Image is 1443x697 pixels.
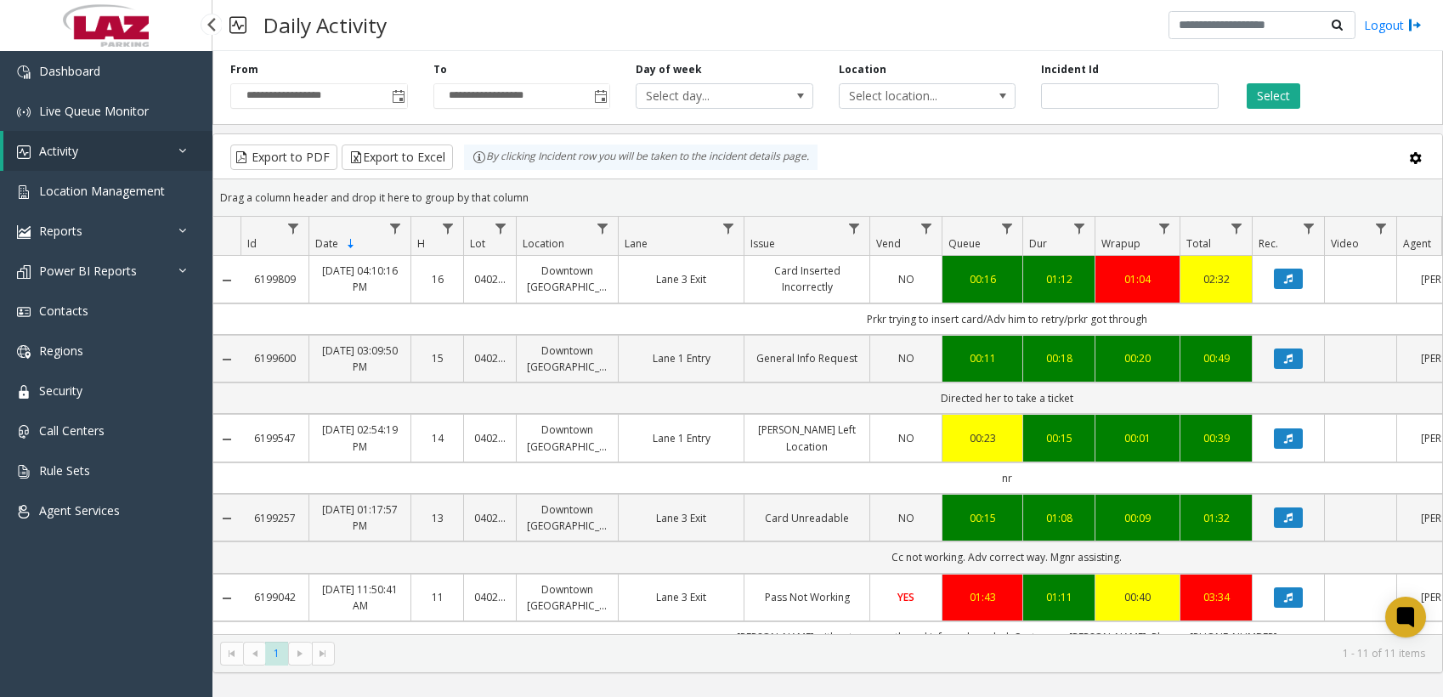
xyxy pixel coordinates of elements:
[1033,350,1084,366] a: 00:18
[897,590,914,604] span: YES
[953,350,1012,366] a: 00:11
[39,223,82,239] span: Reports
[1191,589,1242,605] a: 03:34
[464,144,818,170] div: By clicking Incident row you will be taken to the incident details page.
[1191,271,1242,287] a: 02:32
[1186,236,1211,251] span: Total
[1191,430,1242,446] a: 00:39
[1298,217,1321,240] a: Rec. Filter Menu
[898,431,914,445] span: NO
[1041,62,1099,77] label: Incident Id
[636,62,702,77] label: Day of week
[39,183,165,199] span: Location Management
[39,303,88,319] span: Contacts
[320,422,400,454] a: [DATE] 02:54:19 PM
[422,510,453,526] a: 13
[17,385,31,399] img: 'icon'
[629,350,733,366] a: Lane 1 Entry
[953,510,1012,526] div: 00:15
[474,430,506,446] a: 040235
[422,589,453,605] a: 11
[625,236,648,251] span: Lane
[229,4,246,46] img: pageIcon
[342,144,453,170] button: Export to Excel
[39,382,82,399] span: Security
[898,511,914,525] span: NO
[915,217,938,240] a: Vend Filter Menu
[1259,236,1278,251] span: Rec.
[251,589,298,605] a: 6199042
[1225,217,1248,240] a: Total Filter Menu
[251,350,298,366] a: 6199600
[17,345,31,359] img: 'icon'
[213,274,240,287] a: Collapse Details
[1153,217,1176,240] a: Wrapup Filter Menu
[474,350,506,366] a: 040235
[591,84,609,108] span: Toggle popup
[255,4,395,46] h3: Daily Activity
[527,581,608,614] a: Downtown [GEOGRAPHIC_DATA]
[437,217,460,240] a: H Filter Menu
[3,131,212,171] a: Activity
[880,589,931,605] a: YES
[474,271,506,287] a: 040235
[637,84,777,108] span: Select day...
[755,422,859,454] a: [PERSON_NAME] Left Location
[39,462,90,479] span: Rule Sets
[527,263,608,295] a: Downtown [GEOGRAPHIC_DATA]
[251,430,298,446] a: 6199547
[1033,430,1084,446] a: 00:15
[422,430,453,446] a: 14
[629,510,733,526] a: Lane 3 Exit
[1106,430,1169,446] div: 00:01
[755,510,859,526] a: Card Unreadable
[1106,350,1169,366] a: 00:20
[953,589,1012,605] a: 01:43
[1029,236,1047,251] span: Dur
[1033,510,1084,526] a: 01:08
[1106,271,1169,287] a: 01:04
[17,265,31,279] img: 'icon'
[417,236,425,251] span: H
[1403,236,1431,251] span: Agent
[1106,589,1169,605] a: 00:40
[39,343,83,359] span: Regions
[898,272,914,286] span: NO
[474,589,506,605] a: 040235
[1191,510,1242,526] a: 01:32
[39,103,149,119] span: Live Queue Monitor
[996,217,1019,240] a: Queue Filter Menu
[17,225,31,239] img: 'icon'
[17,65,31,79] img: 'icon'
[1101,236,1140,251] span: Wrapup
[213,433,240,446] a: Collapse Details
[953,271,1012,287] a: 00:16
[17,185,31,199] img: 'icon'
[17,145,31,159] img: 'icon'
[17,305,31,319] img: 'icon'
[755,350,859,366] a: General Info Request
[953,430,1012,446] a: 00:23
[876,236,901,251] span: Vend
[843,217,866,240] a: Issue Filter Menu
[1033,589,1084,605] a: 01:11
[880,350,931,366] a: NO
[840,84,980,108] span: Select location...
[629,430,733,446] a: Lane 1 Entry
[213,183,1442,212] div: Drag a column header and drop it here to group by that column
[489,217,512,240] a: Lot Filter Menu
[523,236,564,251] span: Location
[282,217,305,240] a: Id Filter Menu
[591,217,614,240] a: Location Filter Menu
[251,271,298,287] a: 6199809
[17,505,31,518] img: 'icon'
[629,589,733,605] a: Lane 3 Exit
